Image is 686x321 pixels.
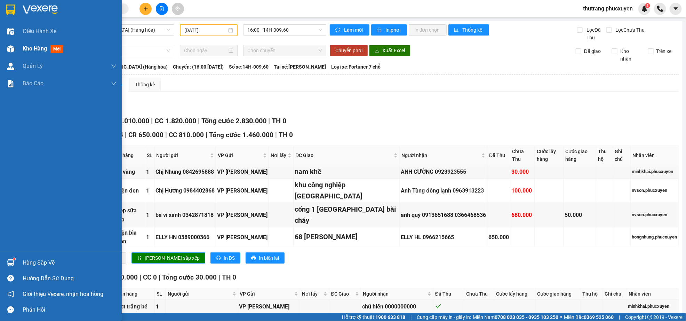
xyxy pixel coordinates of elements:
[218,273,220,281] span: |
[7,259,14,266] img: warehouse-icon
[335,28,341,33] span: sync
[216,179,269,203] td: VP Dương Đình Nghệ
[371,24,407,36] button: printerIn phơi
[112,167,144,176] div: 1 ct vàng
[169,131,204,139] span: CC 810.000
[13,258,15,260] sup: 1
[145,254,200,262] span: [PERSON_NAME] sắp xếp
[135,81,155,88] div: Thống kê
[151,117,153,125] span: |
[217,233,268,242] div: VP [PERSON_NAME]
[23,290,103,298] span: Giới thiệu Vexere, nhận hoa hồng
[139,273,141,281] span: |
[463,26,484,34] span: Thống kê
[50,45,63,53] span: mới
[564,146,596,165] th: Cước giao hàng
[155,211,215,219] div: ba vì xanh 0342871818
[111,146,145,165] th: Tên hàng
[487,146,510,165] th: Đã Thu
[632,234,677,241] div: hongnhung.phucxuyen
[409,24,447,36] button: In đơn chọn
[217,211,268,219] div: VP [PERSON_NAME]
[536,288,581,300] th: Cước giao hàng
[385,26,401,34] span: In phơi
[382,47,405,54] span: Xuất Excel
[128,131,163,139] span: CR 650.000
[330,24,369,36] button: syncLàm mới
[137,256,142,261] span: sort-ascending
[268,117,270,125] span: |
[274,63,326,71] span: Tài xế: [PERSON_NAME]
[331,290,354,298] span: ĐC Giao
[619,313,620,321] span: |
[146,167,153,176] div: 1
[295,180,398,202] div: khu công nghiệp [GEOGRAPHIC_DATA]
[369,45,410,56] button: downloadXuất Excel
[436,304,441,309] span: check
[206,131,207,139] span: |
[139,3,152,15] button: plus
[239,302,299,311] div: VP [PERSON_NAME]
[7,291,14,297] span: notification
[464,288,494,300] th: Chưa Thu
[172,3,184,15] button: aim
[454,28,460,33] span: bar-chart
[344,26,364,34] span: Làm mới
[401,233,486,242] div: ELLY HL 0966215665
[632,168,677,175] div: minhkhai.phucxuyen
[584,26,606,41] span: Lọc Đã Thu
[577,4,638,13] span: thutrang.phucxuyen
[670,3,682,15] button: caret-down
[159,273,160,281] span: |
[495,314,558,320] strong: 0708 023 035 - 0935 103 250
[511,186,534,195] div: 100.000
[155,186,215,195] div: Chị Hương 0984402868
[184,47,227,54] input: Chọn ngày
[613,146,631,165] th: Ghi chú
[7,306,14,313] span: message
[115,288,155,300] th: Tên hàng
[222,273,236,281] span: TH 0
[156,3,168,15] button: file-add
[165,131,167,139] span: |
[146,211,153,219] div: 1
[272,117,286,125] span: TH 0
[7,80,14,87] img: solution-icon
[209,131,273,139] span: Tổng cước 1.460.000
[23,62,43,70] span: Quản Lý
[156,302,165,311] div: 1
[330,45,368,56] button: Chuyển phơi
[488,233,509,242] div: 650.000
[7,63,14,70] img: warehouse-icon
[362,302,432,311] div: chú hiến 0000000000
[511,211,534,219] div: 680.000
[246,252,285,264] button: printerIn biên lai
[156,151,209,159] span: Người gửi
[473,313,558,321] span: Miền Nam
[155,233,215,242] div: ELLY HN 0389000366
[596,146,613,165] th: Thu hộ
[631,146,679,165] th: Nhân viên
[168,290,231,298] span: Người gửi
[295,232,398,242] div: 68 [PERSON_NAME]
[613,26,646,34] span: Lọc Chưa Thu
[173,63,224,71] span: Chuyến: (16:00 [DATE])
[295,204,398,226] div: cổng 1 [GEOGRAPHIC_DATA] bãi cháy
[581,288,603,300] th: Thu hộ
[145,146,154,165] th: SL
[560,316,562,319] span: ⚪️
[216,256,221,261] span: printer
[535,146,564,165] th: Cước lấy hàng
[646,3,649,8] span: 1
[116,302,153,311] div: 1 ct trắng bé
[238,300,301,313] td: VP Minh Khai
[331,63,381,71] span: Loại xe: Fortuner 7 chỗ
[342,313,405,321] span: Hỗ trợ kỹ thuật:
[216,165,269,179] td: VP Minh Khai
[7,275,14,282] span: question-circle
[494,288,536,300] th: Cước lấy hàng
[401,211,486,219] div: anh quý 0913651688 0366468536
[510,146,535,165] th: Chưa Thu
[275,131,277,139] span: |
[23,27,56,36] span: Điều hành xe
